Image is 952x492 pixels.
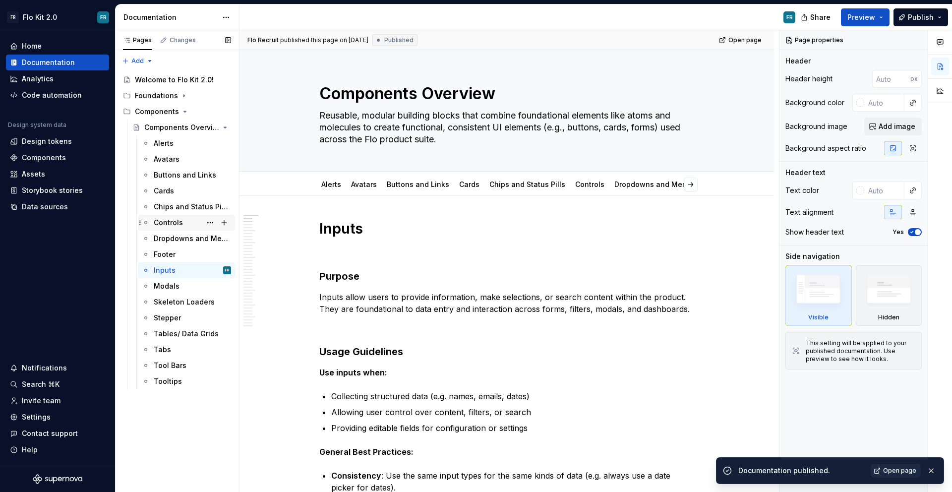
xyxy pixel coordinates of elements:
[785,143,866,153] div: Background aspect ratio
[138,151,235,167] a: Avatars
[331,422,694,434] p: Providing editable fields for configuration or settings
[119,72,235,88] a: Welcome to Flo Kit 2.0!
[119,88,235,104] div: Foundations
[785,98,844,108] div: Background color
[100,13,107,21] div: FR
[154,281,179,291] div: Modals
[6,87,109,103] a: Code automation
[119,104,235,120] div: Components
[154,361,186,370] div: Tool Bars
[138,310,235,326] a: Stepper
[138,231,235,246] a: Dropdowns and Menus
[6,360,109,376] button: Notifications
[154,297,215,307] div: Skeleton Loaders
[123,36,152,44] div: Pages
[22,363,67,373] div: Notifications
[154,138,174,148] div: Alerts
[317,82,692,106] textarea: Components Overview
[138,199,235,215] a: Chips and Status Pills
[22,379,59,389] div: Search ⌘K
[319,346,403,358] strong: Usage Guidelines
[6,38,109,54] a: Home
[6,409,109,425] a: Settings
[22,58,75,67] div: Documentation
[154,202,229,212] div: Chips and Status Pills
[8,121,66,129] div: Design system data
[22,136,72,146] div: Design tokens
[6,150,109,166] a: Components
[22,41,42,51] div: Home
[728,36,762,44] span: Open page
[785,207,833,217] div: Text alignment
[123,12,217,22] div: Documentation
[489,180,565,188] a: Chips and Status Pills
[22,169,45,179] div: Assets
[6,199,109,215] a: Data sources
[883,467,916,475] span: Open page
[154,154,179,164] div: Avatars
[247,36,279,44] span: Flo Recruit
[138,326,235,342] a: Tables/ Data Grids
[785,265,852,326] div: Visible
[785,74,833,84] div: Header height
[7,11,19,23] div: FR
[575,180,604,188] a: Controls
[138,278,235,294] a: Modals
[138,373,235,389] a: Tooltips
[785,185,819,195] div: Text color
[331,390,694,402] p: Collecting structured data (e.g. names, emails, dates)
[6,71,109,87] a: Analytics
[154,186,174,196] div: Cards
[144,123,219,132] div: Components Overview
[610,174,699,194] div: Dropdowns and Menus
[23,12,57,22] div: Flo Kit 2.0
[351,180,377,188] a: Avatars
[6,376,109,392] button: Search ⌘K
[384,36,414,44] span: Published
[716,33,766,47] a: Open page
[785,227,844,237] div: Show header text
[170,36,196,44] div: Changes
[786,13,793,21] div: FR
[383,174,453,194] div: Buttons and Links
[785,122,847,131] div: Background image
[22,396,60,406] div: Invite team
[33,474,82,484] svg: Supernova Logo
[331,406,694,418] p: Allowing user control over content, filters, or search
[847,12,875,22] span: Preview
[154,345,171,355] div: Tabs
[841,8,890,26] button: Preview
[319,270,359,282] strong: Purpose
[22,429,78,438] div: Contact support
[872,70,910,88] input: Auto
[908,12,934,22] span: Publish
[135,75,214,85] div: Welcome to Flo Kit 2.0!
[738,466,865,476] div: Documentation published.
[135,91,178,101] div: Foundations
[864,182,904,199] input: Auto
[138,294,235,310] a: Skeleton Loaders
[459,180,479,188] a: Cards
[138,167,235,183] a: Buttons and Links
[785,251,840,261] div: Side navigation
[878,313,899,321] div: Hidden
[154,249,176,259] div: Footer
[387,180,449,188] a: Buttons and Links
[22,412,51,422] div: Settings
[22,185,83,195] div: Storybook stories
[317,174,345,194] div: Alerts
[22,445,38,455] div: Help
[892,228,904,236] label: Yes
[154,329,219,339] div: Tables/ Data Grids
[864,118,922,135] button: Add image
[138,262,235,278] a: InputsFR
[154,218,183,228] div: Controls
[6,183,109,198] a: Storybook stories
[455,174,483,194] div: Cards
[810,12,831,22] span: Share
[317,108,692,147] textarea: Reusable, modular building blocks that combine foundational elements like atoms and molecules to ...
[785,168,826,178] div: Header text
[319,368,387,377] strong: Use inputs when:
[22,90,82,100] div: Code automation
[347,174,381,194] div: Avatars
